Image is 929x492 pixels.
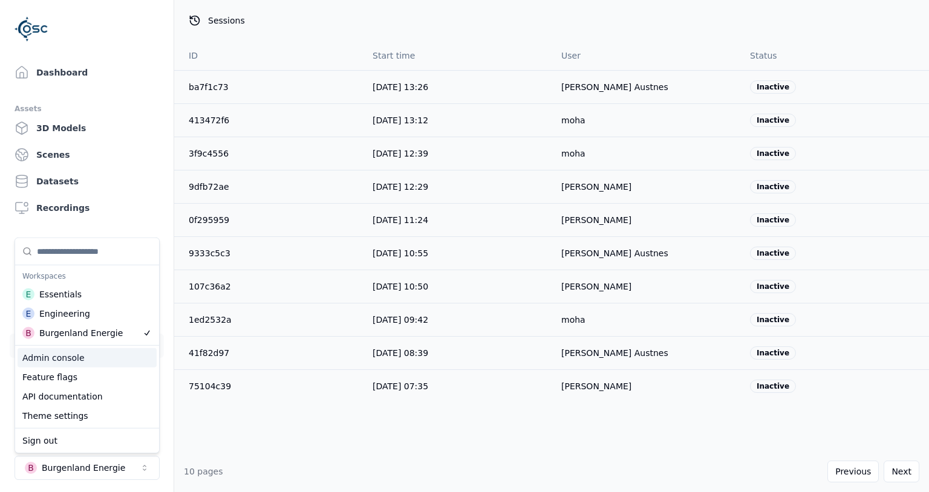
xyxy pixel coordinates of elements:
span: [DATE] 07:35 [373,381,428,391]
div: E [22,308,34,320]
div: Admin console [18,348,157,367]
a: 1ed2532a [189,315,232,325]
div: Burgenland Energie [42,462,125,474]
a: Scenes [10,143,164,167]
th: Status [740,41,929,70]
div: Inactive [750,313,796,326]
div: Inactive [750,247,796,260]
td: [PERSON_NAME] [552,369,740,403]
div: Feature flags [18,367,157,387]
div: Inactive [750,380,796,393]
span: [DATE] 13:26 [373,82,428,92]
span: [DATE] 09:42 [373,315,428,325]
div: Inactive [750,180,796,193]
td: [PERSON_NAME] [552,203,740,236]
th: Start time [363,41,552,70]
a: Sessions [10,334,164,358]
span: [DATE] 11:24 [373,215,428,225]
span: [DATE] 08:39 [373,348,428,358]
td: [PERSON_NAME] Austnes [552,336,740,369]
div: Inactive [750,280,796,293]
th: ID [174,41,363,70]
td: [PERSON_NAME] Austnes [552,70,740,103]
div: API documentation [18,387,157,406]
span: 10 pages [184,467,223,476]
a: 75104c39 [189,381,231,391]
span: Sessions [208,15,245,27]
div: Assets [15,102,159,116]
div: B [25,462,37,474]
td: [PERSON_NAME] [552,270,740,303]
div: Burgenland Energie [39,327,123,339]
a: 9dfb72ae [189,182,229,192]
a: 3D Models [10,116,164,140]
span: [DATE] 10:55 [373,248,428,258]
td: moha [552,103,740,137]
td: [PERSON_NAME] Austnes [552,236,740,270]
span: [DATE] 10:50 [373,282,428,291]
span: [DATE] 12:29 [373,182,428,192]
div: Workspaces [18,268,157,285]
div: Inactive [750,114,796,127]
a: 413472f6 [189,115,229,125]
div: Suggestions [15,429,159,453]
div: Suggestions [15,346,159,428]
a: Datasets [10,169,164,193]
span: [DATE] 13:12 [373,115,428,125]
div: Inactive [750,147,796,160]
a: 41f82d97 [189,348,229,358]
td: moha [552,303,740,336]
div: Engineering [39,308,90,320]
div: B [22,327,34,339]
a: 0f295959 [189,215,229,225]
td: moha [552,137,740,170]
div: Suggestions [15,238,159,345]
a: 3f9c4556 [189,149,229,158]
a: 9333c5c3 [189,248,230,258]
div: Theme settings [18,406,157,426]
img: Logo [15,12,48,46]
div: Inactive [750,346,796,360]
a: Team [10,307,164,331]
a: Recordings [10,196,164,220]
a: ba7f1c73 [189,82,229,92]
button: Previous [827,461,879,482]
div: Essentials [39,288,82,300]
th: User [552,41,740,70]
div: Inactive [750,80,796,94]
button: Next [884,461,919,482]
a: 107c36a2 [189,282,231,291]
div: Sign out [18,431,157,450]
span: [DATE] 12:39 [373,149,428,158]
div: E [22,288,34,300]
button: Select a workspace [15,456,160,480]
a: Dashboard [10,60,164,85]
td: [PERSON_NAME] [552,170,740,203]
div: Inactive [750,213,796,227]
a: Documentation [10,251,164,276]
